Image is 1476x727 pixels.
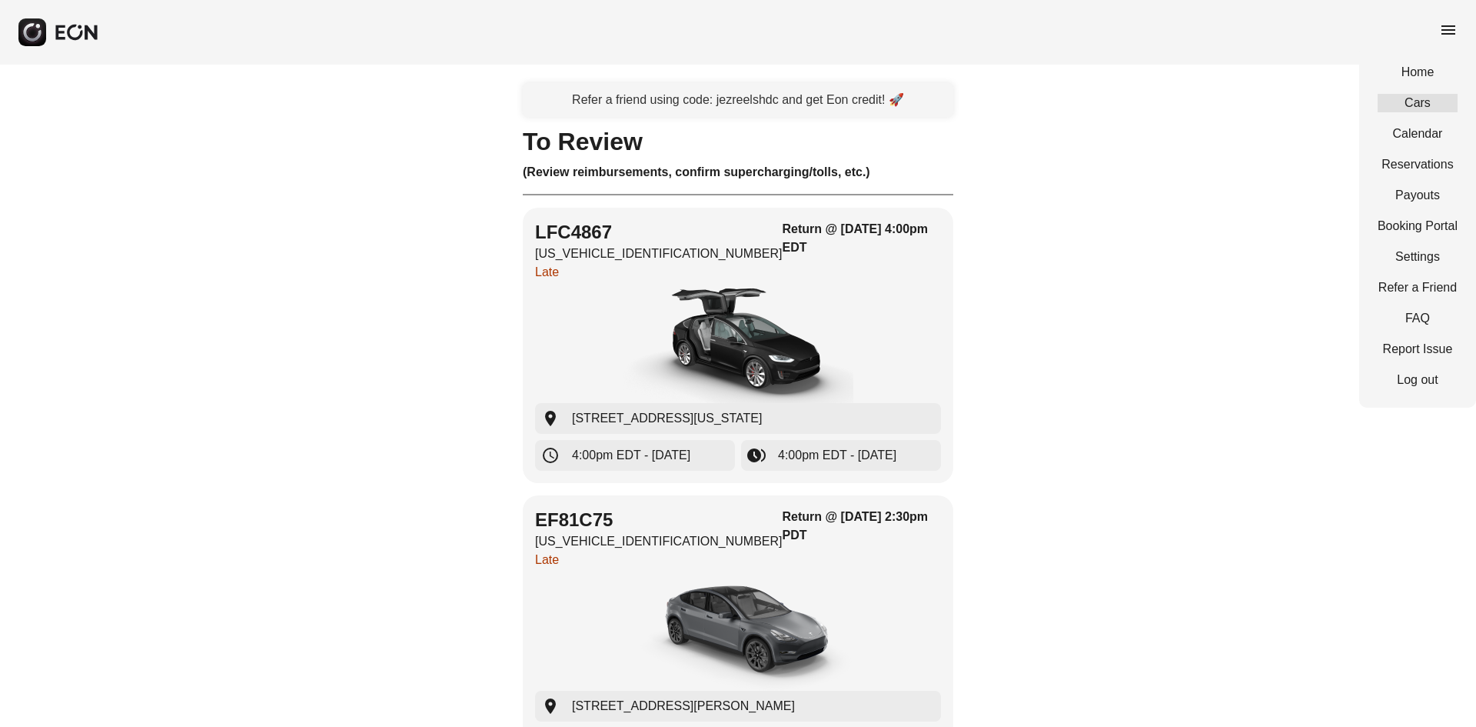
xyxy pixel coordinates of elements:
button: LFC4867[US_VEHICLE_IDENTIFICATION_NUMBER]LateReturn @ [DATE] 4:00pm EDTcar[STREET_ADDRESS][US_STA... [523,208,953,483]
a: Reservations [1378,155,1458,174]
h2: EF81C75 [535,508,783,532]
p: [US_VEHICLE_IDENTIFICATION_NUMBER] [535,245,783,263]
a: Calendar [1378,125,1458,143]
a: Settings [1378,248,1458,266]
a: FAQ [1378,309,1458,328]
h3: Return @ [DATE] 4:00pm EDT [783,220,941,257]
img: car [623,575,853,691]
span: [STREET_ADDRESS][PERSON_NAME] [572,697,795,715]
a: Report Issue [1378,340,1458,358]
a: Log out [1378,371,1458,389]
a: Refer a friend using code: jezreelshdc and get Eon credit! 🚀 [523,83,953,117]
span: 4:00pm EDT - [DATE] [572,446,690,465]
h3: (Review reimbursements, confirm supercharging/tolls, etc.) [523,163,953,182]
a: Cars [1378,94,1458,112]
img: car [623,288,853,403]
a: Payouts [1378,186,1458,205]
a: Booking Portal [1378,217,1458,235]
span: location_on [541,697,560,715]
span: menu [1439,21,1458,39]
p: Late [535,263,783,282]
h1: To Review [523,132,953,151]
span: [STREET_ADDRESS][US_STATE] [572,409,762,428]
a: Home [1378,63,1458,82]
h2: LFC4867 [535,220,783,245]
span: 4:00pm EDT - [DATE] [778,446,896,465]
span: location_on [541,409,560,428]
h3: Return @ [DATE] 2:30pm PDT [783,508,941,545]
p: Late [535,551,783,569]
a: Refer a Friend [1378,278,1458,297]
span: schedule [541,446,560,465]
p: [US_VEHICLE_IDENTIFICATION_NUMBER] [535,532,783,551]
span: browse_gallery [747,446,766,465]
